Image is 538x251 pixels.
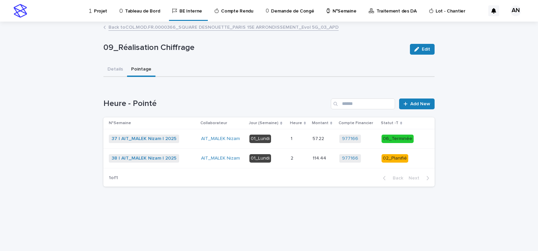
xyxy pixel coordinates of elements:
[422,47,430,52] span: Edit
[249,154,271,163] div: 01_Lundi
[291,135,294,142] p: 1
[14,4,27,18] img: stacker-logo-s-only.png
[103,43,405,53] p: 09_Réalisation Chiffrage
[112,156,176,161] a: 38 | AIT_MALEK Nizam | 2025
[382,154,408,163] div: 02_Planifié
[249,135,271,143] div: 01_Lundi
[389,176,403,180] span: Back
[103,63,127,77] button: Details
[313,154,327,161] p: 114.44
[410,44,435,55] button: Edit
[312,119,328,127] p: Montant
[112,136,176,142] a: 37 | AIT_MALEK Nizam | 2025
[313,135,325,142] p: 57.22
[381,119,398,127] p: Statut -T
[109,119,131,127] p: N°Semaine
[103,170,123,186] p: 1 of 1
[410,102,430,106] span: Add New
[409,176,423,180] span: Next
[406,175,435,181] button: Next
[342,156,358,161] a: 977166
[103,99,328,109] h1: Heure - Pointé
[290,119,302,127] p: Heure
[331,99,395,109] input: Search
[399,99,435,109] a: Add New
[103,129,435,149] tr: 37 | AIT_MALEK Nizam | 2025 AIT_MALEK Nizam 01_Lundi11 57.2257.22 977166 06_Terminée
[291,154,295,161] p: 2
[510,5,521,16] div: AN
[103,148,435,168] tr: 38 | AIT_MALEK Nizam | 2025 AIT_MALEK Nizam 01_Lundi22 114.44114.44 977166 02_Planifié
[249,119,278,127] p: Jour (Semaine)
[342,136,358,142] a: 977166
[377,175,406,181] button: Back
[201,156,240,161] a: AIT_MALEK Nizam
[201,136,240,142] a: AIT_MALEK Nizam
[200,119,227,127] p: Collaborateur
[127,63,155,77] button: Pointage
[108,23,339,31] a: Back toCOL.MOD.FR.0000366_SQUARE DESNOUETTE_PARIS 15E ARRONDISSEMENT_Evol 5G_03_APD
[339,119,373,127] p: Compte Financier
[382,135,414,143] div: 06_Terminée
